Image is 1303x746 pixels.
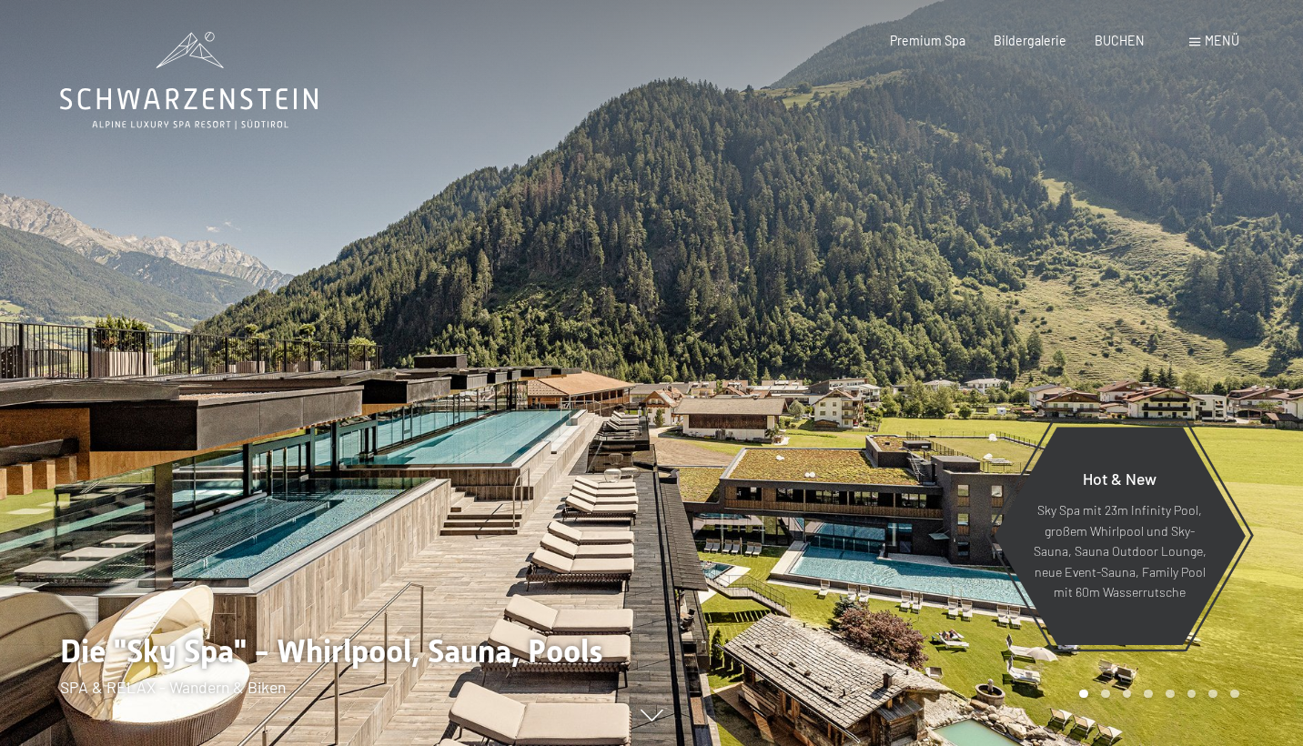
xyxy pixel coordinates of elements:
div: Carousel Page 1 (Current Slide) [1079,690,1088,699]
div: Carousel Page 7 [1208,690,1217,699]
div: Carousel Page 3 [1123,690,1132,699]
p: Sky Spa mit 23m Infinity Pool, großem Whirlpool und Sky-Sauna, Sauna Outdoor Lounge, neue Event-S... [1033,500,1207,603]
div: Carousel Page 8 [1230,690,1239,699]
div: Carousel Page 6 [1187,690,1197,699]
span: Hot & New [1083,469,1157,489]
a: Premium Spa [890,33,965,48]
a: Bildergalerie [994,33,1066,48]
a: Hot & New Sky Spa mit 23m Infinity Pool, großem Whirlpool und Sky-Sauna, Sauna Outdoor Lounge, ne... [993,426,1247,646]
div: Carousel Page 4 [1144,690,1153,699]
span: Menü [1205,33,1239,48]
div: Carousel Page 5 [1166,690,1175,699]
div: Carousel Page 2 [1101,690,1110,699]
div: Carousel Pagination [1073,690,1238,699]
a: BUCHEN [1095,33,1145,48]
